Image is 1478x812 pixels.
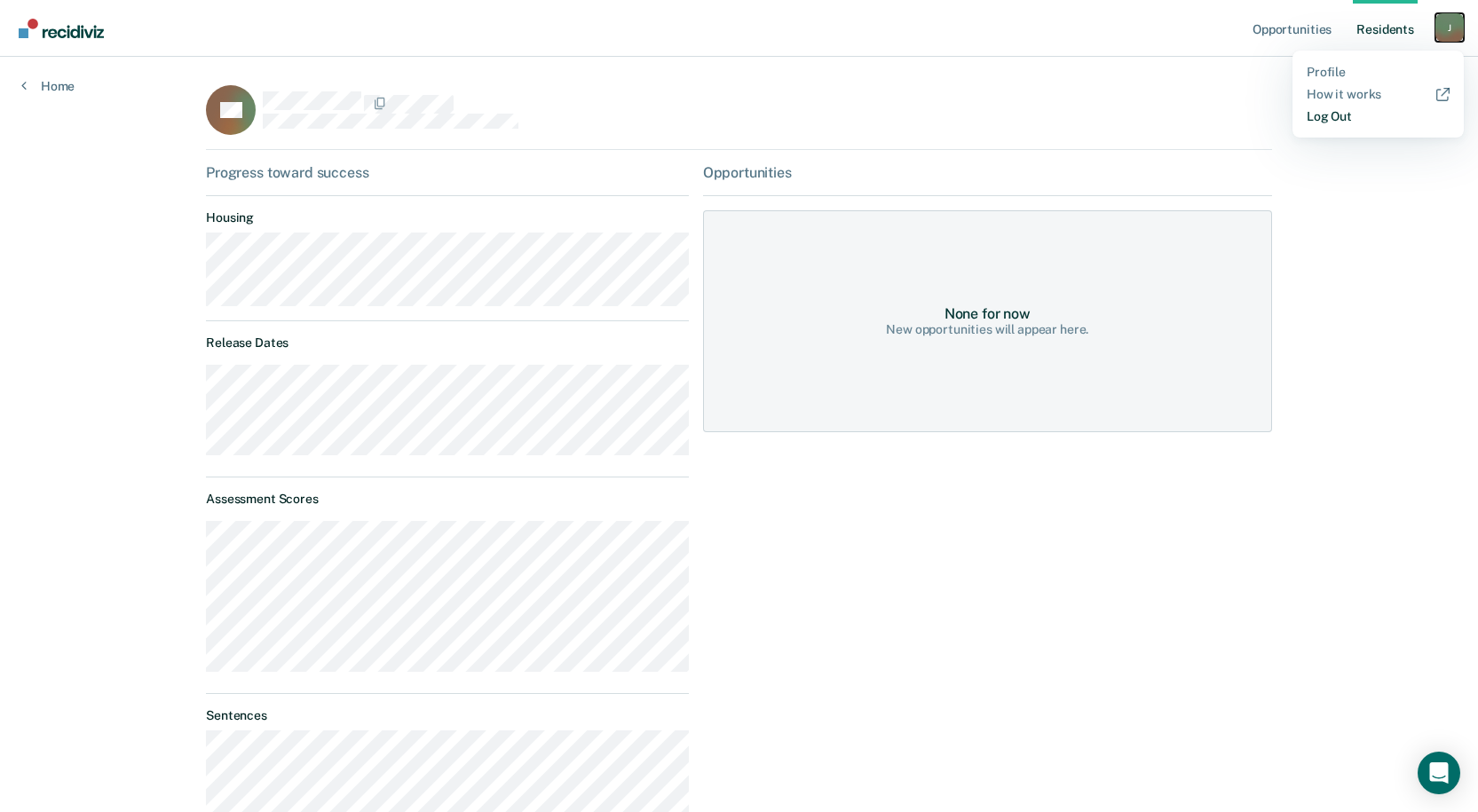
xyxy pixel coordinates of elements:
[703,164,1272,181] div: Opportunities
[1307,65,1450,80] a: Profile
[19,19,104,38] img: Recidiviz
[206,164,689,181] div: Progress toward success
[1418,752,1460,794] div: Open Intercom Messenger
[1307,87,1450,102] a: How it works
[21,78,75,94] a: Home
[944,305,1031,322] div: None for now
[206,210,689,225] dt: Housing
[206,492,689,507] dt: Assessment Scores
[1435,13,1464,42] button: Profile dropdown button
[1435,13,1464,42] div: J
[206,708,689,723] dt: Sentences
[886,322,1088,337] div: New opportunities will appear here.
[1307,109,1450,124] a: Log Out
[206,335,689,351] dt: Release Dates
